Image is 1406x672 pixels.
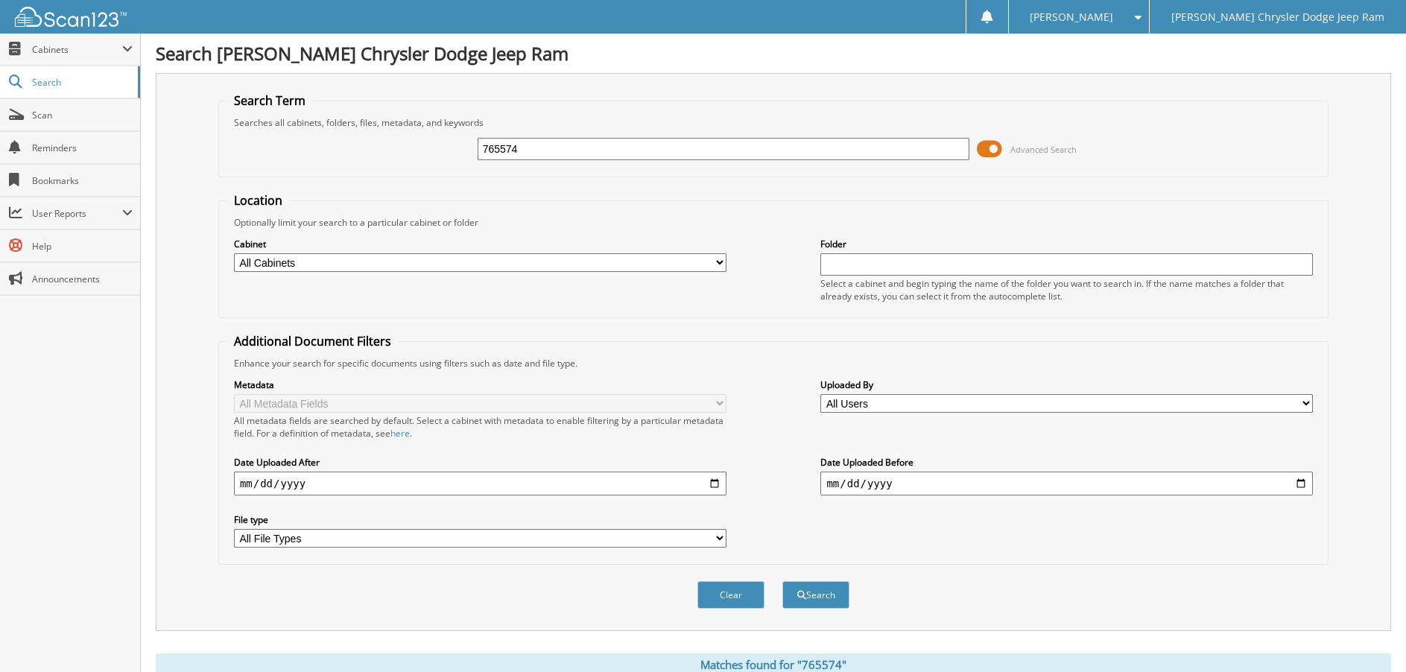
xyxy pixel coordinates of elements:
[1171,13,1384,22] span: [PERSON_NAME] Chrysler Dodge Jeep Ram
[227,192,290,209] legend: Location
[234,472,726,495] input: start
[32,142,133,154] span: Reminders
[820,456,1313,469] label: Date Uploaded Before
[32,174,133,187] span: Bookmarks
[227,333,399,349] legend: Additional Document Filters
[1030,13,1113,22] span: [PERSON_NAME]
[820,378,1313,391] label: Uploaded By
[234,513,726,526] label: File type
[820,238,1313,250] label: Folder
[15,7,127,27] img: scan123-logo-white.svg
[697,581,764,609] button: Clear
[32,207,122,220] span: User Reports
[227,116,1320,129] div: Searches all cabinets, folders, files, metadata, and keywords
[234,414,726,440] div: All metadata fields are searched by default. Select a cabinet with metadata to enable filtering b...
[390,427,410,440] a: here
[32,240,133,253] span: Help
[227,357,1320,370] div: Enhance your search for specific documents using filters such as date and file type.
[32,43,122,56] span: Cabinets
[820,472,1313,495] input: end
[227,216,1320,229] div: Optionally limit your search to a particular cabinet or folder
[1010,144,1077,155] span: Advanced Search
[156,41,1391,66] h1: Search [PERSON_NAME] Chrysler Dodge Jeep Ram
[234,378,726,391] label: Metadata
[32,273,133,285] span: Announcements
[820,277,1313,302] div: Select a cabinet and begin typing the name of the folder you want to search in. If the name match...
[782,581,849,609] button: Search
[227,92,313,109] legend: Search Term
[234,456,726,469] label: Date Uploaded After
[32,109,133,121] span: Scan
[234,238,726,250] label: Cabinet
[32,76,130,89] span: Search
